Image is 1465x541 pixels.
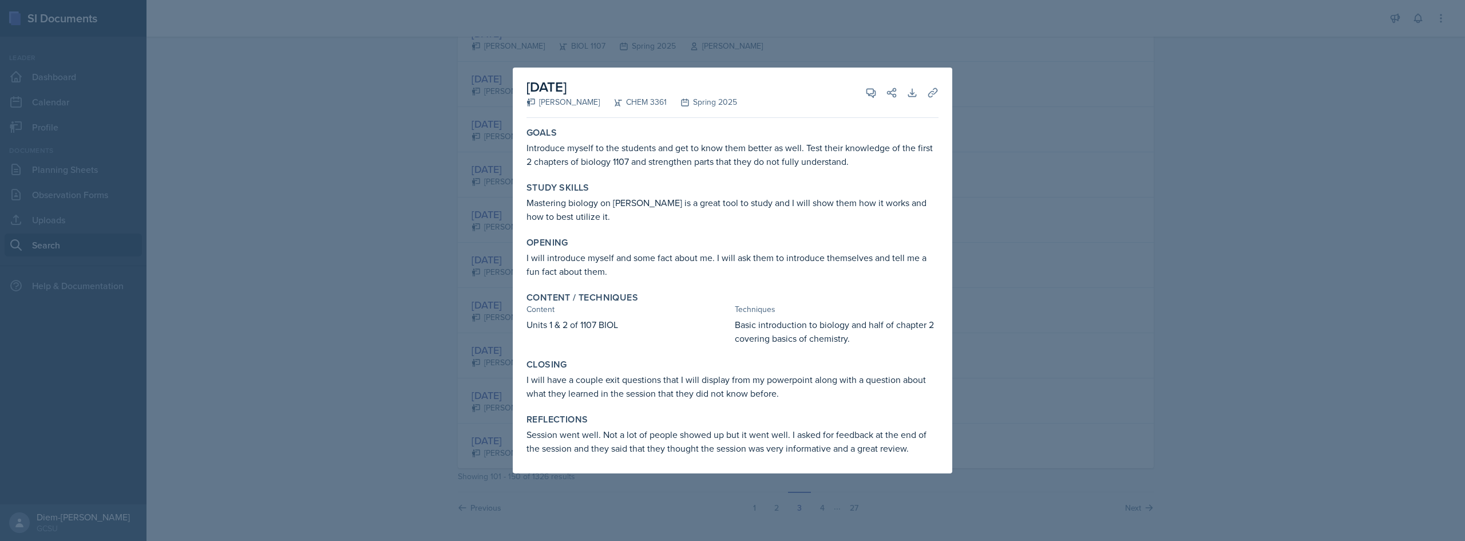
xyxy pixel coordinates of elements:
p: Units 1 & 2 of 1107 BIOL [526,318,730,331]
label: Study Skills [526,182,589,194]
p: I will introduce myself and some fact about me. I will ask them to introduce themselves and tell ... [526,251,939,278]
div: [PERSON_NAME] [526,96,600,108]
div: Techniques [735,303,939,315]
div: Content [526,303,730,315]
label: Reflections [526,414,588,425]
label: Content / Techniques [526,292,638,303]
p: Mastering biology on [PERSON_NAME] is a great tool to study and I will show them how it works and... [526,196,939,223]
p: I will have a couple exit questions that I will display from my powerpoint along with a question ... [526,373,939,400]
label: Closing [526,359,567,370]
p: Introduce myself to the students and get to know them better as well. Test their knowledge of the... [526,141,939,168]
div: CHEM 3361 [600,96,667,108]
p: Basic introduction to biology and half of chapter 2 covering basics of chemistry. [735,318,939,345]
p: Session went well. Not a lot of people showed up but it went well. I asked for feedback at the en... [526,428,939,455]
label: Goals [526,127,557,139]
label: Opening [526,237,568,248]
div: Spring 2025 [667,96,737,108]
h2: [DATE] [526,77,737,97]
